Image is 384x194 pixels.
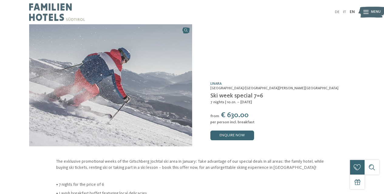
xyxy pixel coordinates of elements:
span: € 630.00 [221,112,249,119]
span: [GEOGRAPHIC_DATA]/[GEOGRAPHIC_DATA][PERSON_NAME][GEOGRAPHIC_DATA] [210,87,338,90]
img: Ski week special 7=6 [29,24,192,146]
span: per person incl. breakfast [210,120,254,124]
span: from [210,114,219,118]
a: Linara [210,82,222,86]
span: | 10.01. – [DATE] [225,100,252,104]
p: The exklusive promotional weeks of the Gitschberg Jochtal ski area in January: Take advantage of ... [56,158,328,171]
a: enquire now [210,131,254,140]
a: IT [343,10,346,14]
span: Menu [371,10,381,15]
p: • 7 nights for the price of 6 [56,182,328,188]
span: 7 nights [210,100,224,104]
a: DE [335,10,339,14]
span: Ski week special 7=6 [210,93,263,99]
a: EN [350,10,355,14]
